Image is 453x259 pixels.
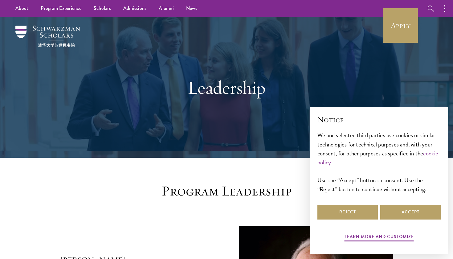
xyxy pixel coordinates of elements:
button: Reject [317,205,378,220]
a: Apply [383,8,418,43]
h2: Notice [317,114,441,125]
img: Schwarzman Scholars [15,26,80,47]
h1: Leadership [120,76,333,99]
button: Learn more and customize [345,233,414,242]
a: cookie policy [317,149,439,167]
button: Accept [380,205,441,220]
div: We and selected third parties use cookies or similar technologies for technical purposes and, wit... [317,131,441,193]
h3: Program Leadership [131,183,322,200]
